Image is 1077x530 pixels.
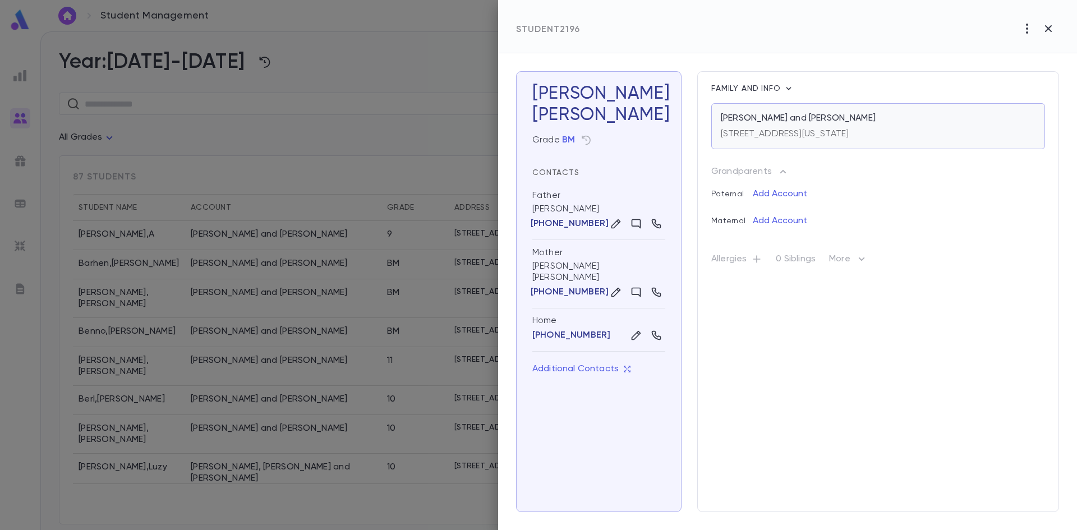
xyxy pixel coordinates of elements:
div: Mother [532,247,563,259]
p: Allergies [711,254,762,269]
span: Contacts [532,169,579,177]
button: Add Account [753,185,807,203]
p: More [829,252,868,270]
button: Additional Contacts [532,358,631,380]
div: [PERSON_NAME] [532,183,665,240]
p: [STREET_ADDRESS][US_STATE] [721,128,849,140]
div: [PERSON_NAME] [PERSON_NAME] [532,240,665,308]
button: BM [562,135,575,146]
div: Grade [532,135,575,146]
button: [PHONE_NUMBER] [532,218,607,229]
p: [PERSON_NAME] and [PERSON_NAME] [721,113,876,124]
p: [PHONE_NUMBER] [531,287,609,298]
p: Maternal [711,208,753,225]
p: [PHONE_NUMBER] [531,218,609,229]
span: Student 2196 [516,25,580,34]
button: Add Account [753,212,807,230]
p: Grandparents [711,166,772,177]
h3: [PERSON_NAME] [532,83,665,126]
button: [PHONE_NUMBER] [532,330,610,341]
p: Additional Contacts [532,363,631,375]
div: Father [532,190,560,201]
span: Family and info [711,85,783,93]
p: 0 Siblings [776,254,816,269]
p: Paternal [711,181,753,199]
button: Grandparents [711,163,789,181]
div: [PERSON_NAME] [532,104,665,126]
div: Home [532,315,665,326]
button: [PHONE_NUMBER] [532,287,607,298]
